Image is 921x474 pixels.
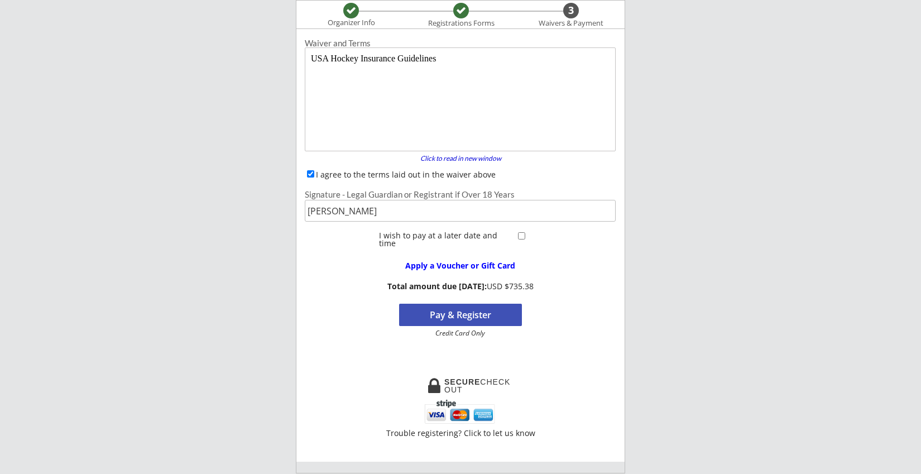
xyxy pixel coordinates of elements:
[413,155,508,162] div: Click to read in new window
[399,304,522,326] button: Pay & Register
[404,330,517,337] div: Credit Card Only
[385,429,536,437] div: Trouble registering? Click to let us know
[320,18,382,27] div: Organizer Info
[379,232,515,247] div: I wish to pay at a later date and time
[444,378,511,394] div: CHECKOUT
[305,200,616,222] input: Type full name
[383,282,537,291] div: USD $735.38
[316,169,496,180] label: I agree to the terms laid out in the waiver above
[413,155,508,164] a: Click to read in new window
[444,377,480,386] strong: SECURE
[387,281,487,291] strong: Total amount due [DATE]:
[423,19,500,28] div: Registrations Forms
[388,262,532,270] div: Apply a Voucher or Gift Card
[563,4,579,17] div: 3
[533,19,610,28] div: Waivers & Payment
[305,39,616,47] div: Waiver and Terms
[305,190,616,199] div: Signature - Legal Guardian or Registrant if Over 18 Years
[4,4,306,99] body: USA Hockey Insurance Guidelines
